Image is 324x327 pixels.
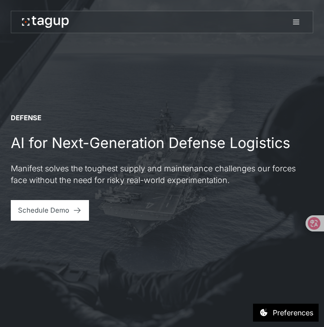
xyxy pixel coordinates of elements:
[11,113,41,123] div: DEFENSE
[11,134,290,153] h1: AI for Next-Generation Defense Logistics
[11,200,89,221] a: Schedule Demo
[11,163,313,185] p: Manifest solves the toughest supply and maintenance challenges our forces face without the need f...
[273,307,313,318] div: Preferences
[18,205,69,216] div: Schedule Demo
